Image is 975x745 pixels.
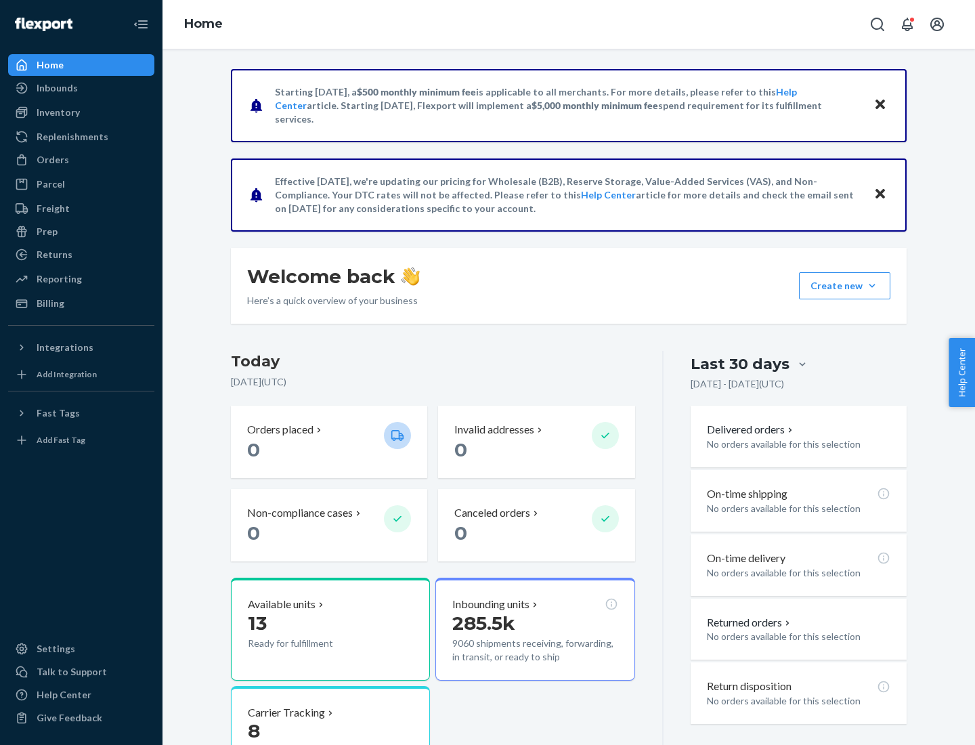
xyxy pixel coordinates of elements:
[248,612,267,635] span: 13
[37,153,69,167] div: Orders
[532,100,658,111] span: $5,000 monthly minimum fee
[8,364,154,385] a: Add Integration
[231,489,427,561] button: Non-compliance cases 0
[454,438,467,461] span: 0
[8,102,154,123] a: Inventory
[37,272,82,286] div: Reporting
[8,54,154,76] a: Home
[247,422,313,438] p: Orders placed
[275,85,861,126] p: Starting [DATE], a is applicable to all merchants. For more details, please refer to this article...
[452,597,529,612] p: Inbounding units
[173,5,234,44] ol: breadcrumbs
[37,248,72,261] div: Returns
[452,612,515,635] span: 285.5k
[707,679,792,694] p: Return disposition
[8,221,154,242] a: Prep
[8,77,154,99] a: Inbounds
[37,106,80,119] div: Inventory
[37,341,93,354] div: Integrations
[435,578,634,681] button: Inbounding units285.5k9060 shipments receiving, forwarding, in transit, or ready to ship
[184,16,223,31] a: Home
[37,688,91,702] div: Help Center
[438,406,634,478] button: Invalid addresses 0
[438,489,634,561] button: Canceled orders 0
[275,175,861,215] p: Effective [DATE], we're updating our pricing for Wholesale (B2B), Reserve Storage, Value-Added Se...
[707,615,793,631] button: Returned orders
[8,707,154,729] button: Give Feedback
[864,11,891,38] button: Open Search Box
[707,422,796,438] button: Delivered orders
[231,406,427,478] button: Orders placed 0
[37,130,108,144] div: Replenishments
[707,486,787,502] p: On-time shipping
[871,95,889,115] button: Close
[8,198,154,219] a: Freight
[454,521,467,545] span: 0
[924,11,951,38] button: Open account menu
[8,429,154,451] a: Add Fast Tag
[248,637,373,650] p: Ready for fulfillment
[8,661,154,683] a: Talk to Support
[247,521,260,545] span: 0
[248,705,325,721] p: Carrier Tracking
[8,244,154,265] a: Returns
[454,422,534,438] p: Invalid addresses
[37,368,97,380] div: Add Integration
[37,81,78,95] div: Inbounds
[247,264,420,289] h1: Welcome back
[707,566,890,580] p: No orders available for this selection
[8,638,154,660] a: Settings
[247,294,420,307] p: Here’s a quick overview of your business
[37,202,70,215] div: Freight
[231,351,635,372] h3: Today
[247,438,260,461] span: 0
[707,694,890,708] p: No orders available for this selection
[15,18,72,31] img: Flexport logo
[231,375,635,389] p: [DATE] ( UTC )
[37,225,58,238] div: Prep
[691,377,784,391] p: [DATE] - [DATE] ( UTC )
[894,11,921,38] button: Open notifications
[8,293,154,314] a: Billing
[8,684,154,706] a: Help Center
[949,338,975,407] button: Help Center
[37,642,75,656] div: Settings
[37,297,64,310] div: Billing
[37,711,102,725] div: Give Feedback
[707,630,890,643] p: No orders available for this selection
[248,597,316,612] p: Available units
[231,578,430,681] button: Available units13Ready for fulfillment
[37,434,85,446] div: Add Fast Tag
[247,505,353,521] p: Non-compliance cases
[37,406,80,420] div: Fast Tags
[8,149,154,171] a: Orders
[8,268,154,290] a: Reporting
[8,126,154,148] a: Replenishments
[871,185,889,205] button: Close
[452,637,617,664] p: 9060 shipments receiving, forwarding, in transit, or ready to ship
[707,551,785,566] p: On-time delivery
[799,272,890,299] button: Create new
[691,354,789,375] div: Last 30 days
[8,337,154,358] button: Integrations
[707,438,890,451] p: No orders available for this selection
[37,58,64,72] div: Home
[127,11,154,38] button: Close Navigation
[37,177,65,191] div: Parcel
[37,665,107,679] div: Talk to Support
[357,86,476,98] span: $500 monthly minimum fee
[8,173,154,195] a: Parcel
[707,502,890,515] p: No orders available for this selection
[8,402,154,424] button: Fast Tags
[401,267,420,286] img: hand-wave emoji
[454,505,530,521] p: Canceled orders
[248,719,260,742] span: 8
[581,189,636,200] a: Help Center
